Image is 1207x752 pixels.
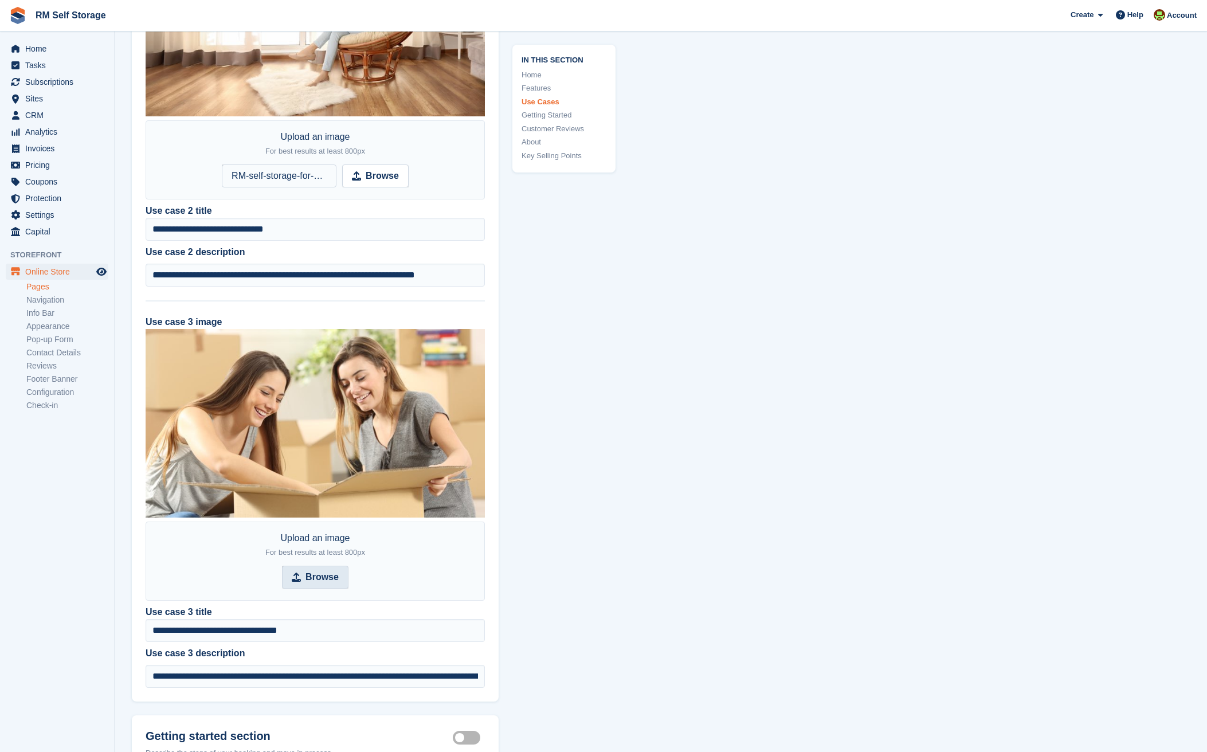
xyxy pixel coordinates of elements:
a: menu [6,264,108,280]
span: For best results at least 800px [265,548,365,557]
h2: Getting started section [146,729,453,743]
label: Use case 3 title [146,605,212,619]
span: Analytics [25,124,94,140]
a: About [522,136,606,148]
label: Use case 2 title [146,204,212,218]
a: menu [6,57,108,73]
a: RM Self Storage [31,6,111,25]
label: Use case 2 description [146,245,485,259]
span: Settings [25,207,94,223]
a: Check-in [26,400,108,411]
a: Customer Reviews [522,123,606,135]
a: Info Bar [26,308,108,319]
span: Protection [25,190,94,206]
a: menu [6,124,108,140]
a: menu [6,174,108,190]
span: Capital [25,224,94,240]
a: Key Selling Points [522,150,606,162]
a: Getting Started [522,109,606,121]
span: CRM [25,107,94,123]
a: menu [6,224,108,240]
span: Invoices [25,140,94,156]
a: menu [6,190,108,206]
a: menu [6,91,108,107]
a: Home [522,69,606,81]
span: Tasks [25,57,94,73]
a: Use Cases [522,96,606,108]
span: Help [1127,9,1143,21]
input: Browse [282,566,348,589]
span: Subscriptions [25,74,94,90]
label: Use case 3 image [146,317,222,327]
span: Home [25,41,94,57]
a: Appearance [26,321,108,332]
img: stora-icon-8386f47178a22dfd0bd8f6a31ec36ba5ce8667c1dd55bd0f319d3a0aa187defe.svg [9,7,26,24]
a: Navigation [26,295,108,305]
a: Preview store [95,265,108,279]
strong: Browse [305,570,339,584]
a: menu [6,107,108,123]
span: In this section [522,54,606,65]
span: Sites [25,91,94,107]
a: menu [6,41,108,57]
span: Account [1167,10,1197,21]
img: students-or-going-abroad.jpg [146,329,485,518]
a: menu [6,207,108,223]
label: Use case 3 description [146,647,485,660]
img: Kameron Valleley [1154,9,1165,21]
span: Storefront [10,249,114,261]
a: Pages [26,281,108,292]
a: menu [6,157,108,173]
a: Footer Banner [26,374,108,385]
a: Features [522,83,606,94]
a: menu [6,74,108,90]
input: Browse RM-self-storage-for-moving-house.jpg [222,164,409,187]
a: Contact Details [26,347,108,358]
label: Getting started section active [453,737,485,739]
span: For best results at least 800px [265,147,365,155]
strong: Browse [366,169,399,183]
div: Upload an image [265,531,365,559]
a: Pop-up Form [26,334,108,345]
span: Coupons [25,174,94,190]
span: Online Store [25,264,94,280]
span: Create [1071,9,1094,21]
a: Reviews [26,361,108,371]
span: Pricing [25,157,94,173]
span: RM-self-storage-for-moving-house.jpg [222,164,336,187]
div: Upload an image [265,130,365,158]
a: Configuration [26,387,108,398]
a: menu [6,140,108,156]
